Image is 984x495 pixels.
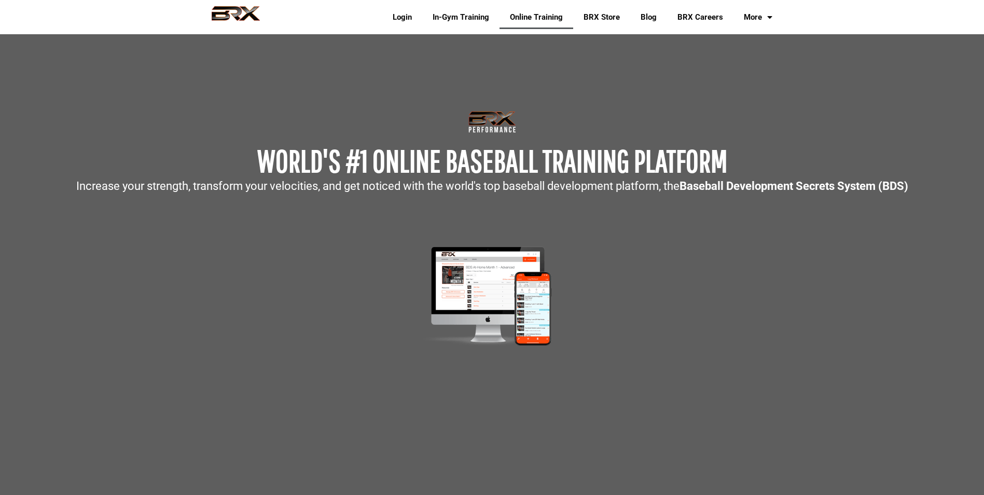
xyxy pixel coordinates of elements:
[422,5,500,29] a: In-Gym Training
[382,5,422,29] a: Login
[467,109,518,135] img: Transparent-Black-BRX-Logo-White-Performance
[667,5,733,29] a: BRX Careers
[202,6,270,29] img: BRX Performance
[573,5,630,29] a: BRX Store
[257,143,727,178] span: WORLD'S #1 ONLINE BASEBALL TRAINING PLATFORM
[630,5,667,29] a: Blog
[680,180,908,192] strong: Baseball Development Secrets System (BDS)
[500,5,573,29] a: Online Training
[733,5,783,29] a: More
[375,5,783,29] div: Navigation Menu
[410,244,574,348] img: Mockup-2-large
[5,181,979,192] p: Increase your strength, transform your velocities, and get noticed with the world's top baseball ...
